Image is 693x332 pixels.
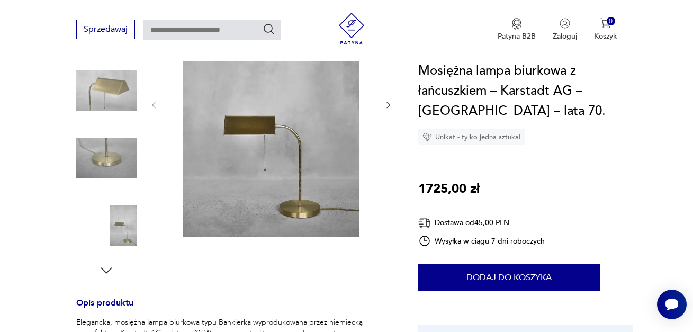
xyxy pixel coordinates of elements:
[657,290,687,319] iframe: Smartsupp widget button
[418,216,431,229] img: Ikona dostawy
[263,23,275,35] button: Szukaj
[607,17,616,26] div: 0
[498,18,536,41] button: Patyna B2B
[418,129,525,145] div: Unikat - tylko jedna sztuka!
[498,31,536,41] p: Patyna B2B
[418,179,480,199] p: 1725,00 zł
[560,18,570,29] img: Ikonka użytkownika
[594,18,617,41] button: 0Koszyk
[76,26,135,34] a: Sprzedawaj
[336,13,367,44] img: Patyna - sklep z meblami i dekoracjami vintage
[600,18,611,29] img: Ikona koszyka
[498,18,536,41] a: Ikona medaluPatyna B2B
[511,18,522,30] img: Ikona medalu
[418,61,634,121] h1: Mosiężna lampa biurkowa z łańcuszkiem – Karstadt AG – [GEOGRAPHIC_DATA] – lata 70.
[76,195,137,256] img: Zdjęcie produktu Mosiężna lampa biurkowa z łańcuszkiem – Karstadt AG – Niemcy – lata 70.
[553,18,577,41] button: Zaloguj
[422,132,432,142] img: Ikona diamentu
[418,216,545,229] div: Dostawa od 45,00 PLN
[76,60,137,121] img: Zdjęcie produktu Mosiężna lampa biurkowa z łańcuszkiem – Karstadt AG – Niemcy – lata 70.
[76,300,393,317] h3: Opis produktu
[418,235,545,247] div: Wysyłka w ciągu 7 dni roboczych
[76,20,135,39] button: Sprzedawaj
[594,31,617,41] p: Koszyk
[553,31,577,41] p: Zaloguj
[418,264,600,291] button: Dodaj do koszyka
[76,128,137,188] img: Zdjęcie produktu Mosiężna lampa biurkowa z łańcuszkiem – Karstadt AG – Niemcy – lata 70.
